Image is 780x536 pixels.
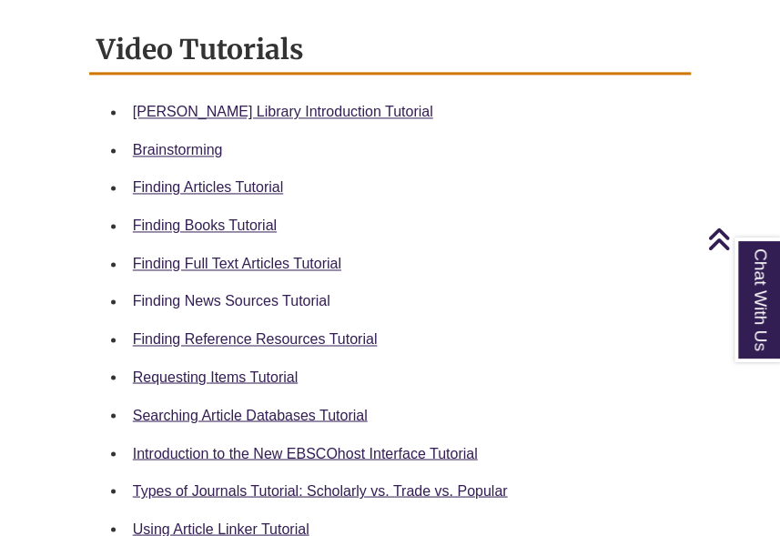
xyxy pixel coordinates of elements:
[133,331,378,347] a: Finding Reference Resources Tutorial
[133,179,283,195] a: Finding Articles Tutorial
[133,521,309,536] a: Using Article Linker Tutorial
[133,256,341,271] a: Finding Full Text Articles Tutorial
[133,482,508,498] a: Types of Journals Tutorial: Scholarly vs. Trade vs. Popular
[133,293,330,308] a: Finding News Sources Tutorial
[89,26,692,75] h2: Video Tutorials
[133,407,368,422] a: Searching Article Databases Tutorial
[707,227,775,251] a: Back to Top
[133,445,478,460] a: Introduction to the New EBSCOhost Interface Tutorial
[133,217,277,233] a: Finding Books Tutorial
[133,142,223,157] a: Brainstorming
[133,369,298,384] a: Requesting Items Tutorial
[133,104,433,119] a: [PERSON_NAME] Library Introduction Tutorial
